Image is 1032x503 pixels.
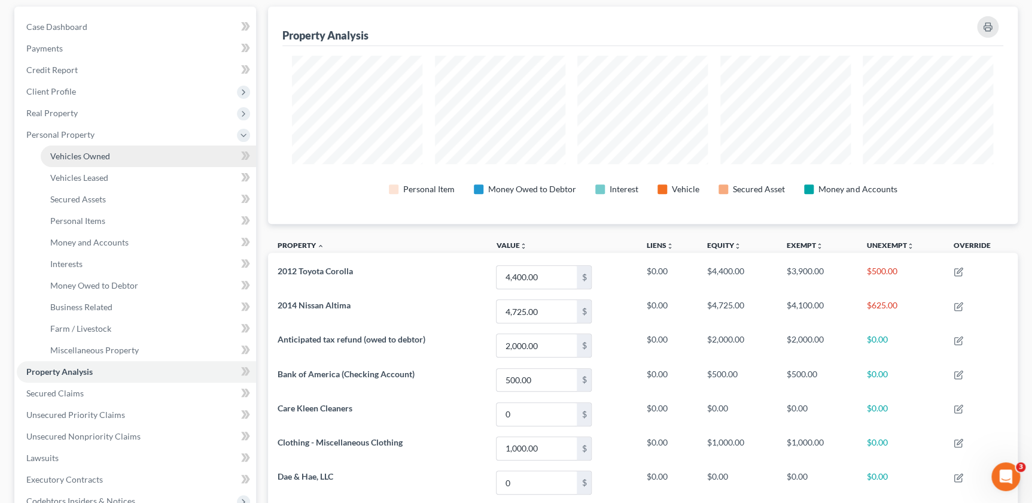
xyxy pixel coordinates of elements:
[50,259,83,269] span: Interests
[278,403,352,413] span: Care Kleen Cleaners
[577,437,591,460] div: $
[816,243,823,250] i: unfold_more
[26,65,78,75] span: Credit Report
[497,266,577,289] input: 0.00
[497,369,577,392] input: 0.00
[497,300,577,323] input: 0.00
[17,38,256,59] a: Payments
[19,19,187,90] div: automatically adjust based on your input, showing or hiding fields to streamline the process. dis...
[53,213,220,260] div: I duplicated a case because most of the information is the same. But how do I change the name of ...
[577,266,591,289] div: $
[519,243,526,250] i: unfold_more
[577,403,591,426] div: $
[818,183,897,195] div: Money and Accounts
[787,241,823,250] a: Exemptunfold_more
[50,302,112,312] span: Business Related
[19,54,181,76] b: Static forms
[497,471,577,494] input: 0.00
[637,431,698,465] td: $0.00
[210,5,232,26] div: Close
[637,397,698,431] td: $0.00
[41,210,256,232] a: Personal Items
[403,183,455,195] div: Personal Item
[41,318,256,340] a: Farm / Livestock
[707,241,741,250] a: Equityunfold_more
[34,7,53,26] img: Profile image for Emma
[187,5,210,28] button: Home
[19,95,187,189] div: Our team is actively working to re-integrate dynamic functionality and expects to have it restore...
[637,329,698,363] td: $0.00
[497,334,577,357] input: 0.00
[777,431,857,465] td: $1,000.00
[637,295,698,329] td: $0.00
[19,308,182,329] b: [PERSON_NAME][EMAIL_ADDRESS][DOMAIN_NAME]
[17,361,256,383] a: Property Analysis
[17,383,256,404] a: Secured Claims
[68,7,87,26] img: Profile image for Lindsey
[278,266,353,276] span: 2012 Toyota Corolla
[278,369,415,379] span: Bank of America (Checking Account)
[278,471,333,481] span: Dae & Hae, LLC
[497,437,577,460] input: 0.00
[19,337,187,360] div: The team will be back 🕒
[19,284,187,331] div: You’ll get replies here and in your email: ✉️
[41,232,256,253] a: Money and Accounts
[26,453,59,463] span: Lawsuits
[19,392,28,402] button: Emoji picker
[50,323,111,334] span: Farm / Livestock
[101,15,149,27] p: Back [DATE]
[991,462,1020,491] iframe: Intercom live chat
[278,300,351,310] span: 2014 Nissan Altima
[10,367,229,387] textarea: Message…
[637,363,698,397] td: $0.00
[857,329,944,363] td: $0.00
[857,260,944,294] td: $500.00
[29,349,61,359] b: [DATE]
[733,183,785,195] div: Secured Asset
[50,151,110,161] span: Vehicles Owned
[17,426,256,447] a: Unsecured Nonpriority Claims
[10,206,230,277] div: user says…
[50,194,106,204] span: Secured Assets
[50,172,108,183] span: Vehicles Leased
[907,243,914,250] i: unfold_more
[672,183,699,195] div: Vehicle
[50,345,139,355] span: Miscellaneous Property
[777,295,857,329] td: $4,100.00
[944,234,1018,260] th: Override
[26,366,93,377] span: Property Analysis
[41,167,256,189] a: Vehicles Leased
[50,216,105,226] span: Personal Items
[43,206,230,267] div: I duplicated a case because most of the information is the same. But how do I change the name of ...
[610,183,638,195] div: Interest
[698,465,778,499] td: $0.00
[38,392,47,402] button: Gif picker
[26,22,87,32] span: Case Dashboard
[698,363,778,397] td: $500.00
[666,243,674,250] i: unfold_more
[317,243,324,250] i: expand_less
[17,447,256,469] a: Lawsuits
[17,469,256,490] a: Executory Contracts
[777,260,857,294] td: $3,900.00
[698,295,778,329] td: $4,725.00
[10,277,230,394] div: Operator says…
[26,388,84,398] span: Secured Claims
[41,189,256,210] a: Secured Assets
[698,431,778,465] td: $1,000.00
[17,16,256,38] a: Case Dashboard
[577,334,591,357] div: $
[698,329,778,363] td: $2,000.00
[50,280,138,290] span: Money Owed to Debtor
[777,397,857,431] td: $0.00
[41,275,256,296] a: Money Owed to Debtor
[205,387,224,407] button: Send a message…
[50,237,129,247] span: Money and Accounts
[1016,462,1025,472] span: 3
[282,28,369,43] div: Property Analysis
[57,392,66,402] button: Upload attachment
[26,474,103,484] span: Executory Contracts
[278,241,324,250] a: Property expand_less
[577,471,591,494] div: $
[647,241,674,250] a: Liensunfold_more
